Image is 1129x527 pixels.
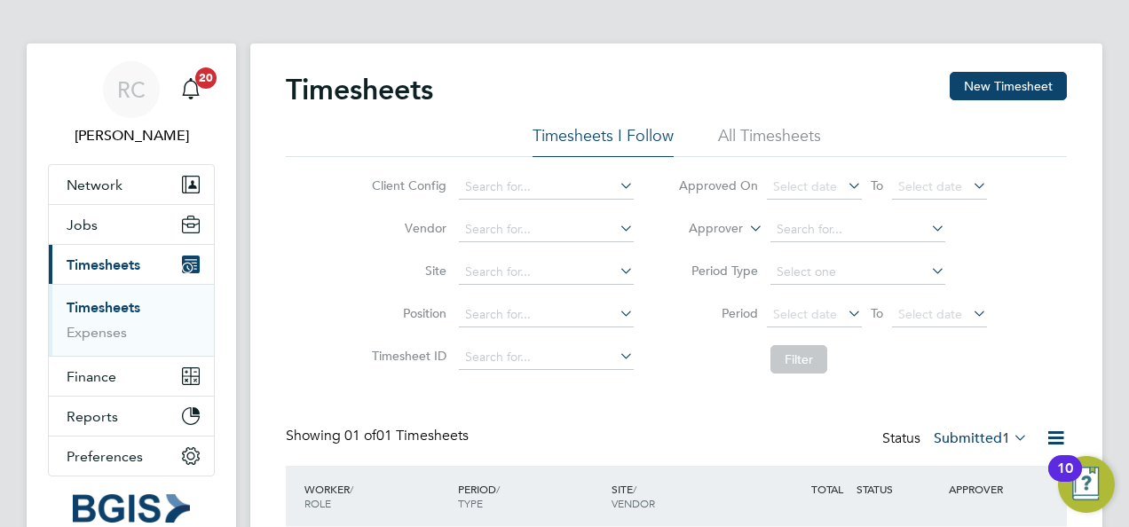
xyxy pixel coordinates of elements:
span: ROLE [304,496,331,510]
input: Search for... [459,303,634,327]
div: APPROVER [944,473,1037,505]
input: Search for... [459,345,634,370]
span: / [496,482,500,496]
div: Status [882,427,1031,452]
div: PERIOD [454,473,607,519]
span: Timesheets [67,256,140,273]
span: Raffaele Centra [48,125,215,146]
a: Timesheets [67,299,140,316]
label: Approver [663,220,743,238]
span: VENDOR [612,496,655,510]
label: Site [367,263,446,279]
span: Select date [773,178,837,194]
label: Period [678,305,758,321]
span: Network [67,177,122,193]
button: New Timesheet [950,72,1067,100]
div: Timesheets [49,284,214,356]
span: 01 of [344,427,376,444]
a: Expenses [67,324,127,341]
a: Go to home page [48,494,215,523]
input: Search for... [459,260,634,285]
div: WORKER [300,473,454,519]
span: Select date [898,306,962,322]
span: 1 [1002,429,1010,447]
label: Timesheet ID [367,348,446,364]
span: 01 Timesheets [344,427,469,444]
button: Open Resource Center, 10 new notifications [1058,456,1115,513]
span: RC [117,78,146,101]
img: bgis-logo-retina.png [73,494,190,523]
span: Select date [898,178,962,194]
h2: Timesheets [286,72,433,107]
span: Finance [67,368,116,385]
span: / [350,482,353,496]
label: Vendor [367,220,446,236]
button: Reports [49,397,214,436]
label: Period Type [678,263,758,279]
span: Jobs [67,216,98,233]
label: Submitted [934,429,1028,447]
span: Reports [67,408,118,425]
span: TYPE [458,496,483,510]
span: / [633,482,636,496]
span: To [865,174,888,197]
div: 10 [1057,468,1073,492]
label: Client Config [367,177,446,193]
div: SITE [607,473,761,519]
li: Timesheets I Follow [533,125,674,157]
button: Filter [770,345,827,374]
input: Select one [770,260,945,285]
span: To [865,302,888,325]
li: All Timesheets [718,125,821,157]
label: Approved On [678,177,758,193]
span: Select date [773,306,837,322]
input: Search for... [770,217,945,242]
button: Timesheets [49,245,214,284]
button: Jobs [49,205,214,244]
input: Search for... [459,175,634,200]
span: 20 [195,67,217,89]
span: TOTAL [811,482,843,496]
span: Preferences [67,448,143,465]
label: Position [367,305,446,321]
input: Search for... [459,217,634,242]
button: Preferences [49,437,214,476]
button: Finance [49,357,214,396]
button: Network [49,165,214,204]
a: 20 [173,61,209,118]
div: Showing [286,427,472,445]
div: STATUS [852,473,944,505]
a: RC[PERSON_NAME] [48,61,215,146]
